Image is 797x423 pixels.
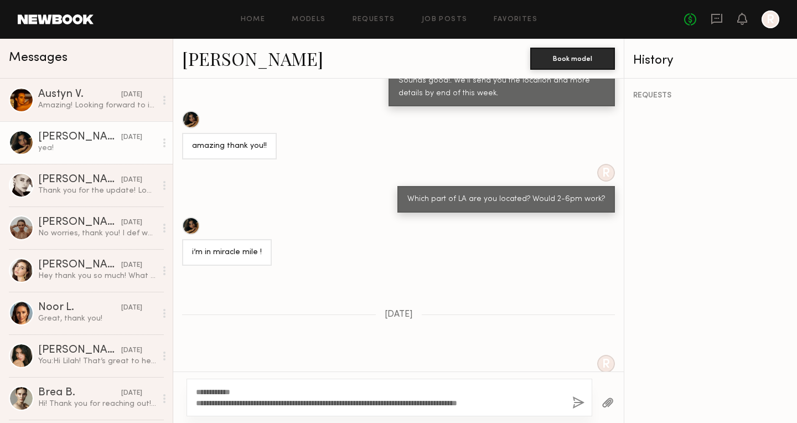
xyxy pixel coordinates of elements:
[38,174,121,185] div: [PERSON_NAME]
[292,16,325,23] a: Models
[38,89,121,100] div: Austyn V.
[121,132,142,143] div: [DATE]
[192,140,267,153] div: amazing thank you!!
[121,345,142,356] div: [DATE]
[38,345,121,356] div: [PERSON_NAME]
[121,260,142,271] div: [DATE]
[121,303,142,313] div: [DATE]
[182,47,323,70] a: [PERSON_NAME]
[121,175,142,185] div: [DATE]
[38,132,121,143] div: [PERSON_NAME]
[530,48,615,70] button: Book model
[762,11,779,28] a: R
[38,302,121,313] div: Noor L.
[9,51,68,64] span: Messages
[121,218,142,228] div: [DATE]
[38,399,156,409] div: Hi! Thank you for reaching out! Yes I am able to, can I have more details on the shoot? Thank you!
[633,92,788,100] div: REQUESTS
[494,16,537,23] a: Favorites
[353,16,395,23] a: Requests
[38,228,156,239] div: No worries, thank you! I def would love to work with you!
[530,53,615,63] a: Book model
[192,246,262,259] div: i’m in miracle mile !
[38,271,156,281] div: Hey thank you so much! What are the days and rates y’all were looking at?
[398,75,605,100] div: Sounds good!. We'll send you the location and more details by end of this week.
[121,90,142,100] div: [DATE]
[407,193,605,206] div: Which part of LA are you located? Would 2-6pm work?
[38,313,156,324] div: Great, thank you!
[422,16,468,23] a: Job Posts
[38,185,156,196] div: Thank you for the update! Looking forward to hear back from you
[38,260,121,271] div: [PERSON_NAME]
[38,143,156,153] div: yea!
[121,388,142,399] div: [DATE]
[385,310,413,319] span: [DATE]
[38,100,156,111] div: Amazing! Looking forward to it :) Thank you
[633,54,788,67] div: History
[241,16,266,23] a: Home
[38,356,156,367] div: You: Hi Lilah! That’s great to hear! We’re currently in the process of planning our upcoming shoo...
[38,388,121,399] div: Brea B.
[38,217,121,228] div: [PERSON_NAME]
